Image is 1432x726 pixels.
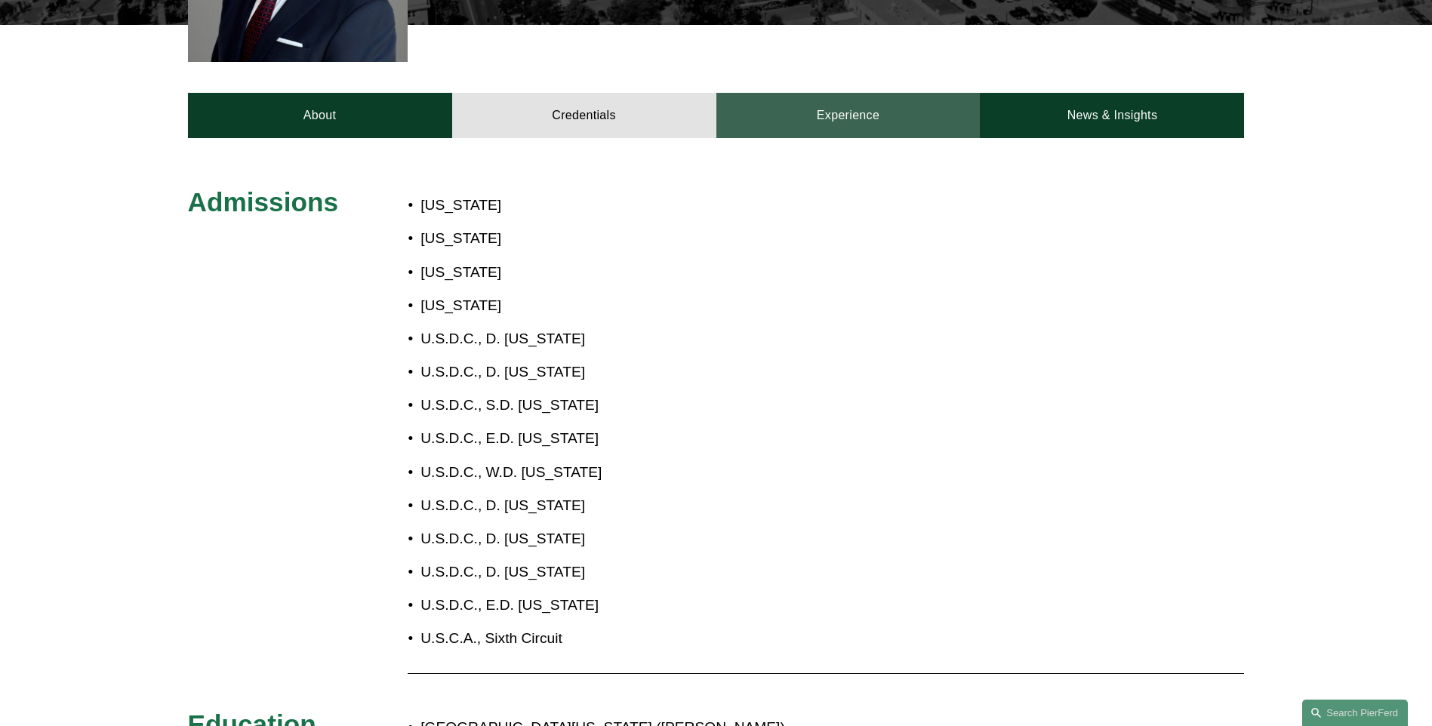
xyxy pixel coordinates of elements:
[420,192,804,219] p: [US_STATE]
[980,93,1244,138] a: News & Insights
[188,93,452,138] a: About
[420,226,804,252] p: [US_STATE]
[420,460,804,486] p: U.S.D.C., W.D. [US_STATE]
[420,293,804,319] p: [US_STATE]
[420,526,804,552] p: U.S.D.C., D. [US_STATE]
[420,493,804,519] p: U.S.D.C., D. [US_STATE]
[420,392,804,419] p: U.S.D.C., S.D. [US_STATE]
[420,559,804,586] p: U.S.D.C., D. [US_STATE]
[420,426,804,452] p: U.S.D.C., E.D. [US_STATE]
[188,187,338,217] span: Admissions
[452,93,716,138] a: Credentials
[420,626,804,652] p: U.S.C.A., Sixth Circuit
[716,93,981,138] a: Experience
[420,260,804,286] p: [US_STATE]
[420,326,804,352] p: U.S.D.C., D. [US_STATE]
[420,592,804,619] p: U.S.D.C., E.D. [US_STATE]
[1302,700,1408,726] a: Search this site
[420,359,804,386] p: U.S.D.C., D. [US_STATE]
